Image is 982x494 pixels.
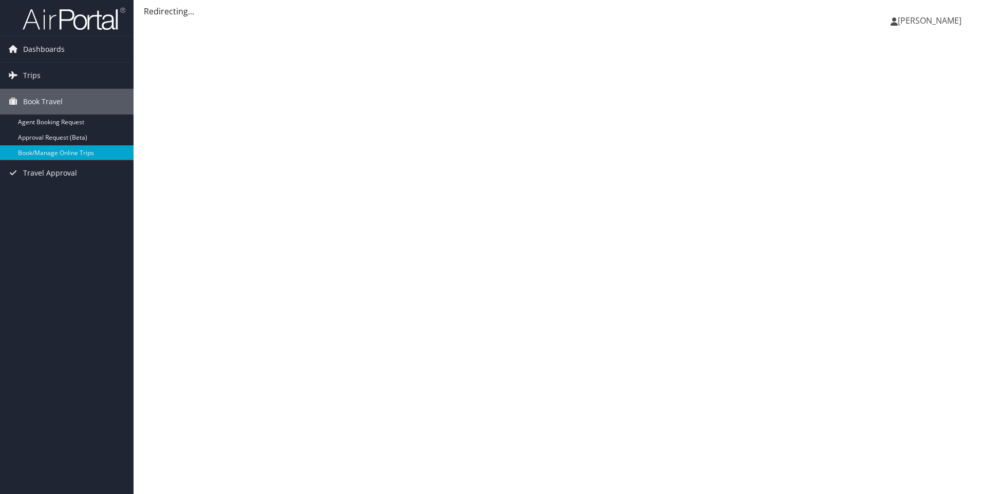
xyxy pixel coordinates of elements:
[144,5,972,17] div: Redirecting...
[898,15,961,26] span: [PERSON_NAME]
[23,89,63,115] span: Book Travel
[23,63,41,88] span: Trips
[891,5,972,36] a: [PERSON_NAME]
[23,7,125,31] img: airportal-logo.png
[23,160,77,186] span: Travel Approval
[23,36,65,62] span: Dashboards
